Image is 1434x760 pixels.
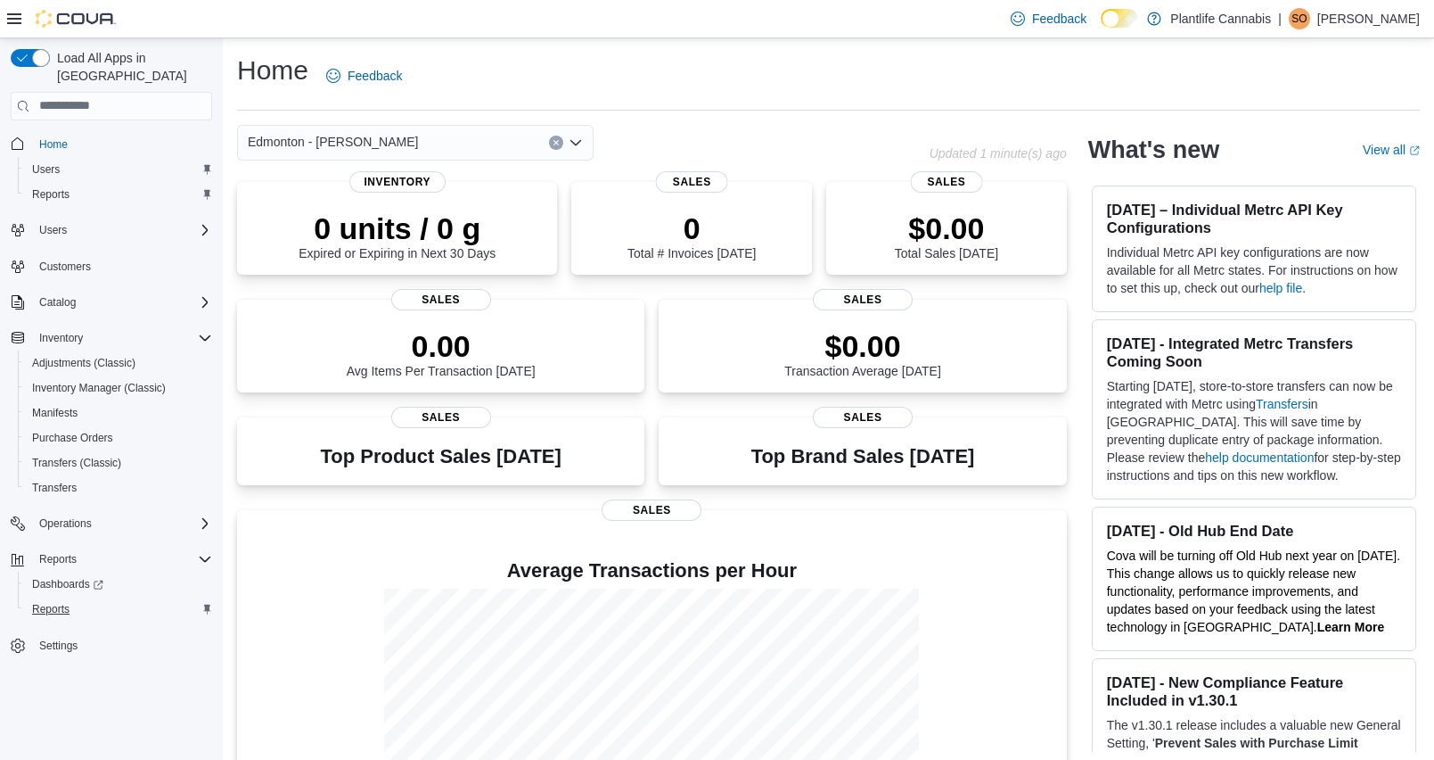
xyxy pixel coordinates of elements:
button: Customers [4,253,219,279]
h3: [DATE] - Integrated Metrc Transfers Coming Soon [1107,335,1401,370]
a: Transfers [25,477,84,499]
p: Individual Metrc API key configurations are now available for all Metrc states. For instructions ... [1107,244,1401,297]
button: Reports [4,547,219,572]
p: | [1278,8,1282,29]
button: Adjustments (Classic) [18,351,219,376]
span: SO [1291,8,1307,29]
span: Operations [32,513,212,534]
span: Settings [39,639,78,653]
div: Total Sales [DATE] [895,211,998,260]
div: Expired or Expiring in Next 30 Days [299,211,496,260]
span: Settings [32,634,212,657]
span: Inventory [349,171,446,193]
div: Avg Items Per Transaction [DATE] [347,328,536,378]
span: Transfers (Classic) [25,452,212,474]
a: Users [25,159,67,180]
h3: [DATE] - New Compliance Feature Included in v1.30.1 [1107,673,1401,709]
span: Catalog [32,292,212,313]
button: Users [32,219,74,241]
a: Reports [25,599,77,620]
button: Clear input [549,136,563,150]
span: Transfers [32,481,77,495]
p: Starting [DATE], store-to-store transfers can now be integrated with Metrc using in [GEOGRAPHIC_D... [1107,377,1401,484]
span: Sales [602,500,701,521]
span: Manifests [32,406,78,420]
a: Inventory Manager (Classic) [25,377,173,399]
h3: Top Brand Sales [DATE] [751,446,975,467]
a: Reports [25,184,77,205]
a: Transfers [1256,397,1308,411]
span: Users [32,219,212,241]
button: Catalog [32,292,83,313]
a: View allExternal link [1363,143,1420,157]
h2: What's new [1088,136,1219,164]
nav: Complex example [11,124,212,706]
a: Manifests [25,402,85,424]
span: Cova will be turning off Old Hub next year on [DATE]. This change allows us to quickly release ne... [1107,549,1400,634]
span: Users [39,223,67,237]
span: Catalog [39,295,76,310]
button: Open list of options [569,136,583,150]
span: Inventory [32,327,212,349]
button: Purchase Orders [18,425,219,450]
span: Sales [656,171,728,193]
span: Feedback [1032,10,1086,28]
p: [PERSON_NAME] [1317,8,1420,29]
span: Transfers (Classic) [32,456,121,470]
span: Users [32,162,60,177]
input: Dark Mode [1101,9,1138,28]
span: Customers [32,255,212,277]
span: Reports [25,184,212,205]
a: Dashboards [25,574,111,595]
span: Adjustments (Classic) [25,352,212,374]
button: Transfers (Classic) [18,450,219,475]
button: Home [4,131,219,157]
h1: Home [237,53,308,88]
img: Cova [36,10,116,28]
button: Operations [4,511,219,536]
span: Purchase Orders [32,431,113,445]
a: Feedback [319,58,409,94]
span: Sales [910,171,982,193]
div: Shaylene Orbeck [1289,8,1310,29]
a: Settings [32,635,85,657]
button: Inventory Manager (Classic) [18,376,219,401]
div: Transaction Average [DATE] [784,328,941,378]
a: Home [32,134,75,155]
span: Inventory Manager (Classic) [32,381,166,395]
h3: Top Product Sales [DATE] [321,446,561,467]
button: Reports [18,182,219,207]
h4: Average Transactions per Hour [251,560,1053,582]
span: Dark Mode [1101,28,1102,29]
span: Edmonton - [PERSON_NAME] [248,131,418,153]
span: Home [32,133,212,155]
span: Sales [391,407,491,428]
span: Load All Apps in [GEOGRAPHIC_DATA] [50,49,212,85]
button: Reports [32,549,84,570]
a: help documentation [1205,450,1314,465]
button: Inventory [32,327,90,349]
div: Total # Invoices [DATE] [627,211,756,260]
span: Inventory Manager (Classic) [25,377,212,399]
button: Reports [18,597,219,622]
span: Sales [813,407,913,428]
span: Dashboards [25,574,212,595]
a: help file [1259,281,1302,295]
span: Feedback [348,67,402,85]
h3: [DATE] – Individual Metrc API Key Configurations [1107,201,1401,236]
p: Plantlife Cannabis [1170,8,1271,29]
a: Purchase Orders [25,427,120,449]
p: 0 units / 0 g [299,211,496,246]
span: Reports [32,602,70,616]
span: Sales [391,289,491,310]
p: 0.00 [347,328,536,364]
a: Adjustments (Classic) [25,352,143,374]
span: Sales [813,289,913,310]
span: Reports [32,549,212,570]
a: Learn More [1317,620,1384,634]
button: Users [4,218,219,243]
button: Operations [32,513,99,534]
span: Home [39,137,68,152]
span: Adjustments (Classic) [32,356,135,370]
